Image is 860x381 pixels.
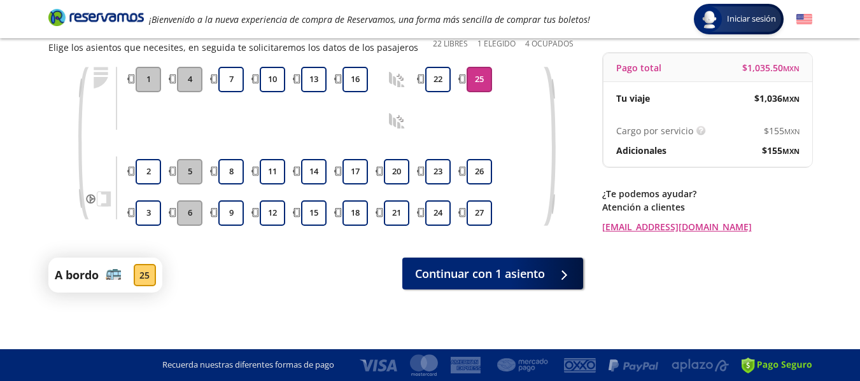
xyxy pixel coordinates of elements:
button: Continuar con 1 asiento [402,258,583,289]
p: Recuerda nuestras diferentes formas de pago [162,359,334,371]
button: 16 [342,67,368,92]
span: Iniciar sesión [722,13,781,25]
p: 1 Elegido [477,38,516,50]
button: 21 [384,200,409,226]
button: 8 [218,159,244,184]
p: Tu viaje [616,92,650,105]
button: 2 [136,159,161,184]
button: 10 [260,67,285,92]
button: 18 [342,200,368,226]
small: MXN [783,64,800,73]
button: 27 [467,200,492,226]
a: [EMAIL_ADDRESS][DOMAIN_NAME] [602,220,812,233]
button: 13 [301,67,327,92]
div: 25 [134,264,156,286]
p: Atención a clientes [602,200,812,214]
span: Continuar con 1 asiento [415,265,545,282]
span: $ 1,036 [754,92,800,105]
button: 11 [260,159,285,184]
p: Cargo por servicio [616,124,693,137]
p: Adicionales [616,144,666,157]
button: 20 [384,159,409,184]
button: 9 [218,200,244,226]
button: 5 [177,159,202,184]
i: Brand Logo [48,8,144,27]
button: 17 [342,159,368,184]
button: 15 [301,200,327,226]
p: ¿Te podemos ayudar? [602,187,812,200]
button: 1 [136,67,161,92]
small: MXN [782,94,800,104]
p: Pago total [616,61,661,74]
p: Elige los asientos que necesites, en seguida te solicitaremos los datos de los pasajeros [48,41,418,54]
p: 4 Ocupados [525,38,574,50]
button: 26 [467,159,492,184]
small: MXN [782,146,800,156]
button: 14 [301,159,327,184]
em: ¡Bienvenido a la nueva experiencia de compra de Reservamos, una forma más sencilla de comprar tus... [149,13,590,25]
p: A bordo [55,267,99,284]
button: English [796,11,812,27]
button: 25 [467,67,492,92]
small: MXN [784,127,800,136]
button: 12 [260,200,285,226]
button: 6 [177,200,202,226]
button: 4 [177,67,202,92]
p: 22 Libres [433,38,468,50]
button: 23 [425,159,451,184]
button: 22 [425,67,451,92]
a: Brand Logo [48,8,144,31]
button: 24 [425,200,451,226]
span: $ 155 [764,124,800,137]
span: $ 155 [762,144,800,157]
button: 3 [136,200,161,226]
button: 7 [218,67,244,92]
span: $ 1,035.50 [742,61,800,74]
